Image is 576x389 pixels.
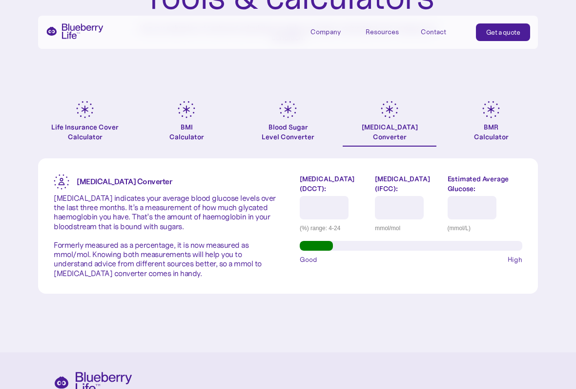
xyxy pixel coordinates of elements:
[362,122,418,142] div: [MEDICAL_DATA] Converter
[486,27,520,37] div: Get a quote
[343,101,436,147] a: [MEDICAL_DATA]Converter
[262,122,314,142] div: Blood Sugar Level Converter
[375,223,440,233] div: mmol/mol
[38,101,132,147] a: Life Insurance Cover Calculator
[366,23,410,40] div: Resources
[54,194,276,278] p: [MEDICAL_DATA] indicates your average blood glucose levels over the last three months. It’s a mea...
[310,28,341,36] div: Company
[169,122,204,142] div: BMI Calculator
[375,174,440,194] label: [MEDICAL_DATA] (IFCC):
[300,223,368,233] div: (%) range: 4-24
[241,101,335,147] a: Blood SugarLevel Converter
[421,28,446,36] div: Contact
[140,101,233,147] a: BMICalculator
[300,255,317,264] span: Good
[476,23,531,41] a: Get a quote
[421,23,465,40] a: Contact
[474,122,509,142] div: BMR Calculator
[38,122,132,142] div: Life Insurance Cover Calculator
[366,28,399,36] div: Resources
[448,174,522,194] label: Estimated Average Glucose:
[310,23,354,40] div: Company
[77,176,172,186] strong: [MEDICAL_DATA] Converter
[300,174,368,194] label: [MEDICAL_DATA] (DCCT):
[448,223,522,233] div: (mmol/L)
[508,255,522,264] span: High
[444,101,538,147] a: BMRCalculator
[46,23,103,39] a: home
